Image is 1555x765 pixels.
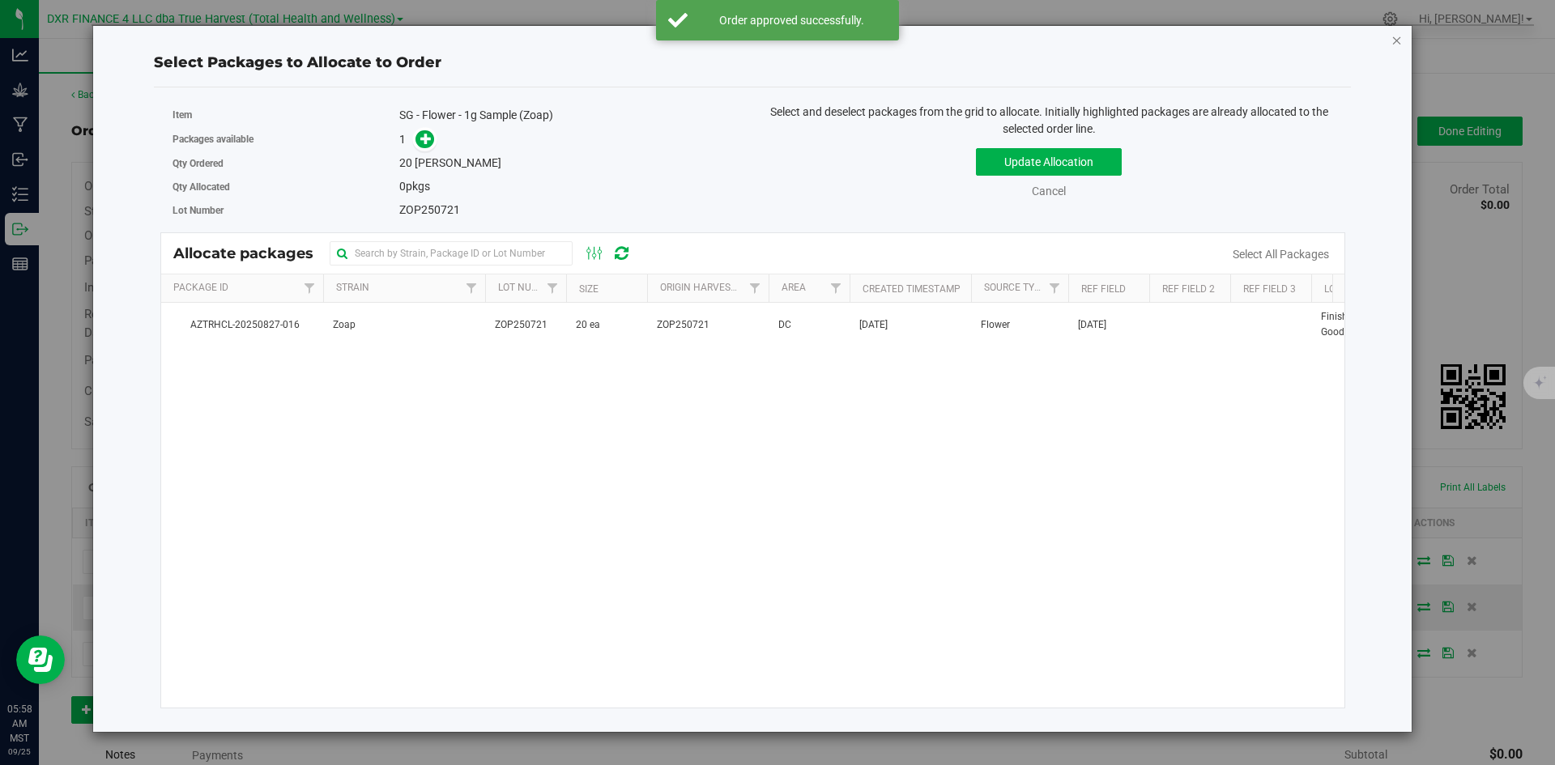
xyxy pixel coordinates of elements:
[173,282,228,293] a: Package Id
[336,282,369,293] a: Strain
[399,107,740,124] div: SG - Flower - 1g Sample (Zoap)
[173,156,400,171] label: Qty Ordered
[333,317,356,333] span: Zoap
[822,274,849,302] a: Filter
[173,180,400,194] label: Qty Allocated
[1162,283,1215,295] a: Ref Field 2
[16,635,65,684] iframe: Resource center
[498,282,556,293] a: Lot Number
[173,108,400,122] label: Item
[579,283,599,295] a: Size
[1324,283,1370,295] a: Location
[173,203,400,218] label: Lot Number
[171,317,313,333] span: AZTRHCL-20250827-016
[782,282,806,293] a: Area
[1041,274,1067,302] a: Filter
[1233,248,1329,261] a: Select All Packages
[399,156,412,169] span: 20
[399,180,430,193] span: pkgs
[741,274,768,302] a: Filter
[399,203,460,216] span: ZOP250721
[1243,283,1296,295] a: Ref Field 3
[981,317,1010,333] span: Flower
[458,274,484,302] a: Filter
[976,148,1122,176] button: Update Allocation
[697,12,887,28] div: Order approved successfully.
[296,274,322,302] a: Filter
[778,317,791,333] span: DC
[539,274,565,302] a: Filter
[399,133,406,146] span: 1
[576,317,600,333] span: 20 ea
[399,180,406,193] span: 0
[660,282,742,293] a: Origin Harvests
[859,317,888,333] span: [DATE]
[154,52,1351,74] div: Select Packages to Allocate to Order
[1032,185,1066,198] a: Cancel
[770,105,1328,135] span: Select and deselect packages from the grid to allocate. Initially highlighted packages are alread...
[173,244,330,262] span: Allocate packages
[657,317,709,333] span: ZOP250721
[1081,283,1126,295] a: Ref Field
[863,283,961,295] a: Created Timestamp
[330,241,573,266] input: Search by Strain, Package ID or Lot Number
[984,282,1046,293] a: Source Type
[173,132,400,147] label: Packages available
[1321,309,1382,340] span: Finished Good Sellable
[1078,317,1106,333] span: [DATE]
[495,317,547,333] span: ZOP250721
[415,156,501,169] span: [PERSON_NAME]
